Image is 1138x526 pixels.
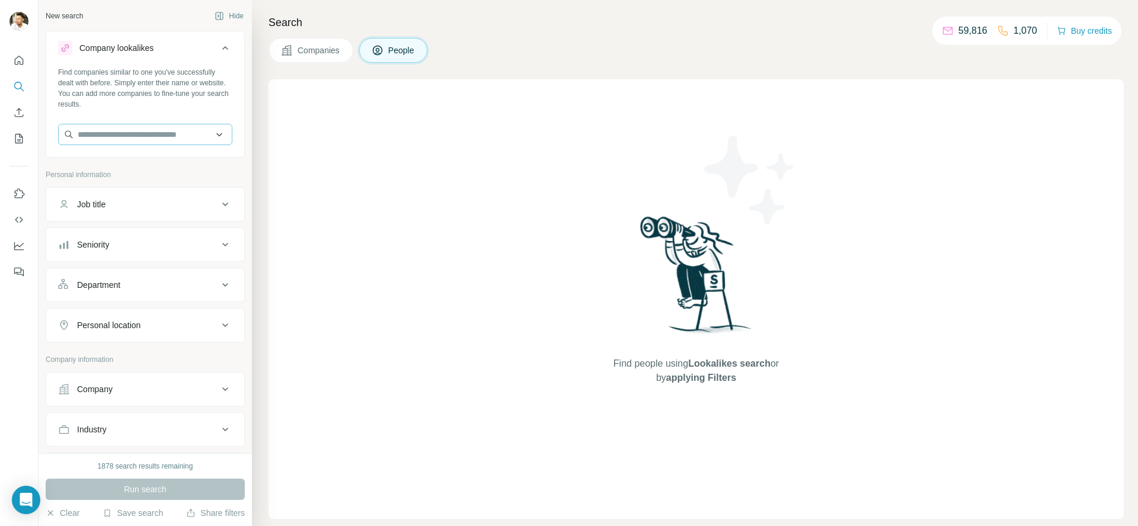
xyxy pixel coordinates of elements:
[77,319,140,331] div: Personal location
[186,507,245,519] button: Share filters
[388,44,415,56] span: People
[46,354,245,365] p: Company information
[46,11,83,21] div: New search
[46,271,244,299] button: Department
[77,279,120,291] div: Department
[77,424,107,435] div: Industry
[46,375,244,403] button: Company
[46,415,244,444] button: Industry
[1057,23,1112,39] button: Buy credits
[46,169,245,180] p: Personal information
[9,128,28,149] button: My lists
[9,209,28,230] button: Use Surfe API
[46,34,244,67] button: Company lookalikes
[103,507,163,519] button: Save search
[58,67,232,110] div: Find companies similar to one you've successfully dealt with before. Simply enter their name or w...
[696,127,803,233] img: Surfe Illustration - Stars
[77,239,109,251] div: Seniority
[12,486,40,514] div: Open Intercom Messenger
[601,357,791,385] span: Find people using or by
[46,190,244,219] button: Job title
[9,50,28,71] button: Quick start
[9,235,28,256] button: Dashboard
[9,183,28,204] button: Use Surfe on LinkedIn
[206,7,252,25] button: Hide
[77,198,106,210] div: Job title
[77,383,113,395] div: Company
[46,311,244,339] button: Personal location
[268,14,1124,31] h4: Search
[9,102,28,123] button: Enrich CSV
[46,507,79,519] button: Clear
[666,373,736,383] span: applying Filters
[98,461,193,472] div: 1878 search results remaining
[298,44,341,56] span: Companies
[9,12,28,31] img: Avatar
[635,213,758,345] img: Surfe Illustration - Woman searching with binoculars
[46,230,244,259] button: Seniority
[958,24,987,38] p: 59,816
[79,42,154,54] div: Company lookalikes
[9,76,28,97] button: Search
[688,358,771,368] span: Lookalikes search
[9,261,28,283] button: Feedback
[1014,24,1037,38] p: 1,070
